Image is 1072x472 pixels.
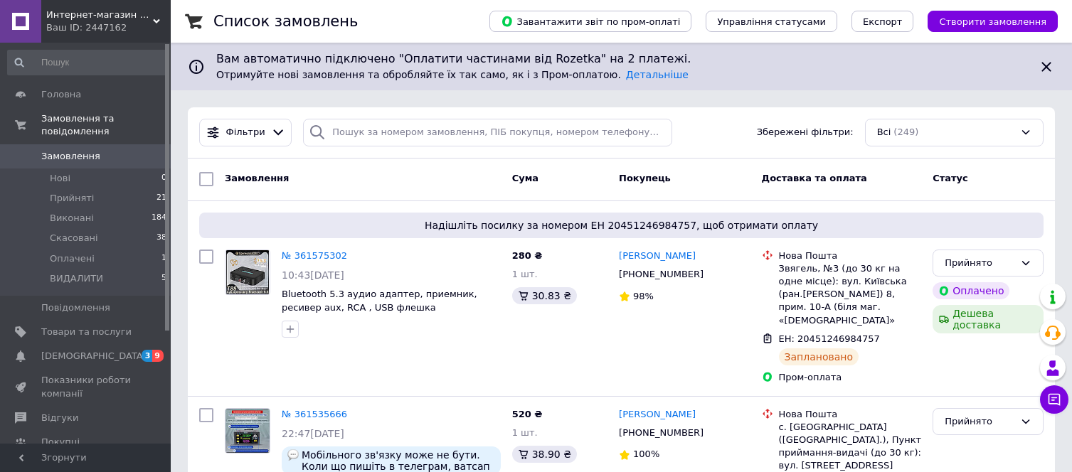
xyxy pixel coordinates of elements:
a: Фото товару [225,408,270,454]
span: 21 [156,192,166,205]
div: 30.83 ₴ [512,287,577,304]
span: ЕН: 20451246984757 [779,333,880,344]
a: Bluetooth 5.3 аудио адаптер, приемник, ресивер aux, RCA , USB флешка [282,289,477,313]
span: Доставка та оплата [762,173,867,183]
div: Нова Пошта [779,250,922,262]
a: [PERSON_NAME] [619,408,696,422]
span: 9 [152,350,164,362]
span: Показники роботи компанії [41,374,132,399]
span: Товари та послуги [41,326,132,338]
div: Звягель, №3 (до 30 кг на одне місце): вул. Київська (ран.[PERSON_NAME]) 8, прим. 10-А (біля маг. ... [779,262,922,327]
button: Створити замовлення [928,11,1058,32]
span: Всі [877,126,891,139]
span: 98% [633,291,654,301]
span: Покупці [41,436,80,449]
button: Управління статусами [706,11,837,32]
span: 1 шт. [512,427,538,438]
span: 3 [142,350,153,362]
span: Повідомлення [41,301,110,314]
span: Статус [933,173,968,183]
span: 38 [156,232,166,245]
a: Створити замовлення [913,16,1058,26]
span: 520 ₴ [512,409,543,419]
img: Фото товару [226,250,270,294]
span: 0 [161,172,166,185]
span: Cума [512,173,538,183]
span: 184 [152,212,166,225]
span: Отримуйте нові замовлення та обробляйте їх так само, як і з Пром-оплатою. [216,69,689,80]
span: Прийняті [50,192,94,205]
span: Фільтри [226,126,265,139]
span: 1 шт. [512,269,538,279]
button: Чат з покупцем [1040,385,1068,414]
span: Управління статусами [717,16,826,27]
span: Завантажити звіт по пром-оплаті [501,15,680,28]
span: Замовлення [225,173,289,183]
span: Створити замовлення [939,16,1046,27]
div: Прийнято [945,414,1014,429]
span: Мобільного зв'язку може не бути. Коли що пишіть в телеграм, ватсап або в чат на промі. [302,449,495,472]
span: 280 ₴ [512,250,543,261]
span: [DEMOGRAPHIC_DATA] [41,350,147,363]
img: :speech_balloon: [287,449,299,461]
div: Прийнято [945,256,1014,271]
span: (249) [893,127,918,137]
h1: Список замовлень [213,13,358,30]
span: Нові [50,172,70,185]
span: Скасовані [50,232,98,245]
span: Відгуки [41,412,78,424]
button: Завантажити звіт по пром-оплаті [489,11,691,32]
span: Замовлення [41,150,100,163]
a: Фото товару [225,250,270,295]
div: Ваш ID: 2447162 [46,21,171,34]
div: 38.90 ₴ [512,446,577,463]
img: Фото товару [225,409,270,453]
span: Покупець [619,173,671,183]
div: Дешева доставка [933,305,1044,333]
a: Детальніше [626,69,689,80]
span: ВИДАЛИТИ [50,272,103,285]
div: Пром-оплата [779,371,922,384]
span: 1 [161,252,166,265]
span: Збережені фільтри: [757,126,854,139]
span: Оплачені [50,252,95,265]
div: Нова Пошта [779,408,922,421]
input: Пошук [7,50,168,75]
span: Виконані [50,212,94,225]
span: Замовлення та повідомлення [41,112,171,138]
span: Надішліть посилку за номером ЕН 20451246984757, щоб отримати оплату [205,218,1038,232]
a: [PERSON_NAME] [619,250,696,263]
span: 100% [633,449,659,459]
div: Заплановано [779,348,859,365]
span: 5 [161,272,166,285]
span: 22:47[DATE] [282,428,344,439]
span: Головна [41,88,81,101]
a: № 361535666 [282,409,347,419]
div: [PHONE_NUMBER] [616,424,706,442]
span: Интернет-магазин Фотограф [46,9,153,21]
div: Оплачено [933,282,1009,299]
button: Експорт [851,11,914,32]
input: Пошук за номером замовлення, ПІБ покупця, номером телефону, Email, номером накладної [303,119,672,146]
div: [PHONE_NUMBER] [616,265,706,284]
span: Вам автоматично підключено "Оплатити частинами від Rozetka" на 2 платежі. [216,51,1026,68]
span: 10:43[DATE] [282,269,344,281]
a: № 361575302 [282,250,347,261]
span: Експорт [863,16,903,27]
